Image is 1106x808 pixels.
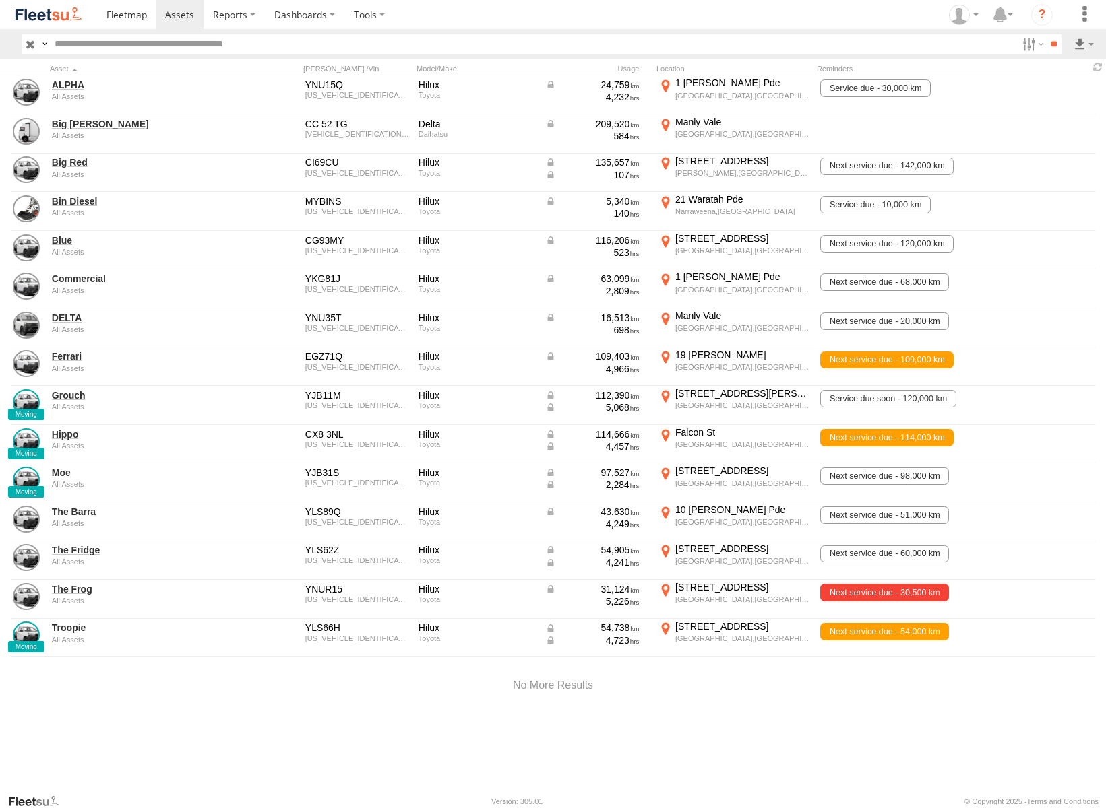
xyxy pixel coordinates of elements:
[419,518,536,526] div: Toyota
[50,64,239,73] div: Click to Sort
[305,234,409,246] div: CG93MY
[419,273,536,285] div: Hilux
[419,234,536,246] div: Hilux
[656,64,811,73] div: Location
[675,310,809,322] div: Manly Vale
[820,158,954,175] span: Next service due - 142,000 km
[419,595,536,603] div: Toyota
[303,64,411,73] div: [PERSON_NAME]./Vin
[419,479,536,487] div: Toyota
[419,556,536,564] div: Toyota
[305,518,409,526] div: MR0CX3CB704336150
[13,621,40,648] a: View Asset Details
[820,235,954,252] span: Next service due - 120,000 km
[817,64,959,73] div: Reminders
[545,440,640,452] div: Data from Vehicle CANbus
[52,428,237,440] a: Hippo
[545,285,640,297] div: 2,809
[419,169,536,177] div: Toyota
[675,581,809,593] div: [STREET_ADDRESS]
[305,350,409,362] div: EGZ71Q
[1027,797,1099,805] a: Terms and Conditions
[52,364,237,372] div: undefined
[656,310,811,346] label: Click to View Current Location
[52,621,237,634] a: Troopie
[305,389,409,401] div: YJB11M
[675,543,809,555] div: [STREET_ADDRESS]
[545,389,640,401] div: Data from Vehicle CANbus
[419,583,536,595] div: Hilux
[656,193,811,230] label: Click to View Current Location
[52,286,237,294] div: undefined
[545,479,640,491] div: Data from Vehicle CANbus
[419,324,536,332] div: Toyota
[13,156,40,183] a: View Asset Details
[675,556,809,566] div: [GEOGRAPHIC_DATA],[GEOGRAPHIC_DATA]
[545,156,640,168] div: Data from Vehicle CANbus
[52,442,237,450] div: undefined
[820,584,949,601] span: Next service due - 30,500 km
[1072,34,1095,54] label: Export results as...
[13,350,40,377] a: View Asset Details
[545,195,640,207] div: Data from Vehicle CANbus
[52,350,237,362] a: Ferrari
[13,234,40,261] a: View Asset Details
[820,467,949,485] span: Next service due - 98,000 km
[305,79,409,91] div: YNU15Q
[545,130,640,142] div: 584
[52,519,237,527] div: undefined
[52,467,237,479] a: Moe
[305,428,409,440] div: CX8 3NL
[656,116,811,152] label: Click to View Current Location
[820,312,949,330] span: Next service due - 20,000 km
[545,234,640,246] div: Data from Vehicle CANbus
[52,506,237,518] a: The Barra
[491,797,543,805] div: Version: 305.01
[13,273,40,300] a: View Asset Details
[545,621,640,634] div: Data from Vehicle CANbus
[52,583,237,595] a: The Frog
[52,79,237,91] a: ALPHA
[305,544,409,556] div: YLS62Z
[419,285,536,293] div: Toyota
[52,403,237,411] div: undefined
[305,401,409,409] div: MR0EX3CB901122612
[305,324,409,332] div: MR0CX3CB004346647
[13,195,40,222] a: View Asset Details
[820,351,954,369] span: Next service due - 109,000 km
[52,480,237,488] div: undefined
[675,362,809,372] div: [GEOGRAPHIC_DATA],[GEOGRAPHIC_DATA]
[820,196,931,213] span: Service due - 10,000 km
[675,620,809,632] div: [STREET_ADDRESS]
[545,324,640,336] div: 698
[820,79,931,97] span: Service due - 30,000 km
[944,5,983,25] div: myBins Admin
[675,634,809,643] div: [GEOGRAPHIC_DATA],[GEOGRAPHIC_DATA]
[419,506,536,518] div: Hilux
[419,312,536,324] div: Hilux
[419,350,536,362] div: Hilux
[675,323,809,333] div: [GEOGRAPHIC_DATA],[GEOGRAPHIC_DATA]
[820,623,949,640] span: Next service due - 54,000 km
[39,34,50,54] label: Search Query
[656,271,811,307] label: Click to View Current Location
[305,583,409,595] div: YNUR15
[305,556,409,564] div: MR0CX3CB904327188
[656,504,811,540] label: Click to View Current Location
[305,506,409,518] div: YLS89Q
[675,401,809,410] div: [GEOGRAPHIC_DATA],[GEOGRAPHIC_DATA]
[545,207,640,220] div: 140
[13,506,40,533] a: View Asset Details
[52,209,237,217] div: undefined
[545,556,640,568] div: Data from Vehicle CANbus
[675,246,809,255] div: [GEOGRAPHIC_DATA],[GEOGRAPHIC_DATA]
[675,285,809,294] div: [GEOGRAPHIC_DATA],[GEOGRAPHIC_DATA]
[13,467,40,494] a: View Asset Details
[675,168,809,178] div: [PERSON_NAME],[GEOGRAPHIC_DATA]
[675,440,809,449] div: [GEOGRAPHIC_DATA],[GEOGRAPHIC_DATA]
[1031,4,1053,26] i: ?
[656,77,811,113] label: Click to View Current Location
[1090,61,1106,73] span: Refresh
[656,620,811,656] label: Click to View Current Location
[13,5,84,24] img: fleetsu-logo-horizontal.svg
